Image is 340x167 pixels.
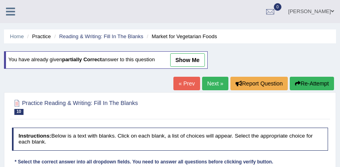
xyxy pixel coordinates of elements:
[59,33,143,39] a: Reading & Writing: Fill In The Blanks
[290,77,334,90] button: Re-Attempt
[12,159,276,166] div: * Select the correct answer into all dropdown fields. You need to answer all questions before cli...
[173,77,200,90] a: « Prev
[170,53,205,67] a: show me
[202,77,228,90] a: Next »
[230,77,288,90] button: Report Question
[14,109,24,115] span: 10
[274,3,282,11] span: 0
[12,98,208,115] h2: Practice Reading & Writing: Fill In The Blanks
[10,33,24,39] a: Home
[18,133,51,139] b: Instructions:
[145,33,217,40] li: Market for Vegetarian Foods
[12,128,328,150] h4: Below is a text with blanks. Click on each blank, a list of choices will appear. Select the appro...
[25,33,51,40] li: Practice
[62,57,102,63] b: partially correct
[4,51,208,69] div: You have already given answer to this question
